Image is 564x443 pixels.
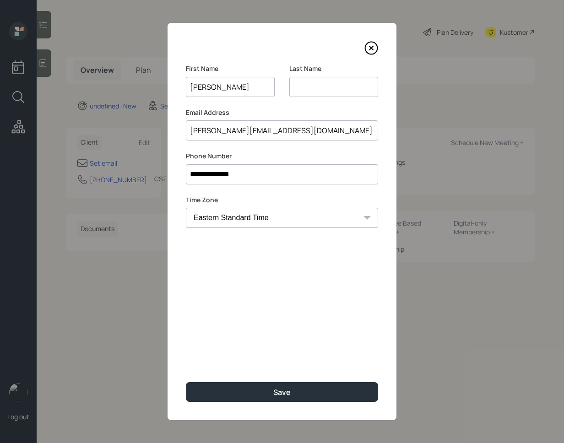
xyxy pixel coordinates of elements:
[186,108,378,117] label: Email Address
[289,64,378,73] label: Last Name
[273,387,291,397] div: Save
[186,64,275,73] label: First Name
[186,382,378,402] button: Save
[186,195,378,205] label: Time Zone
[186,151,378,161] label: Phone Number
